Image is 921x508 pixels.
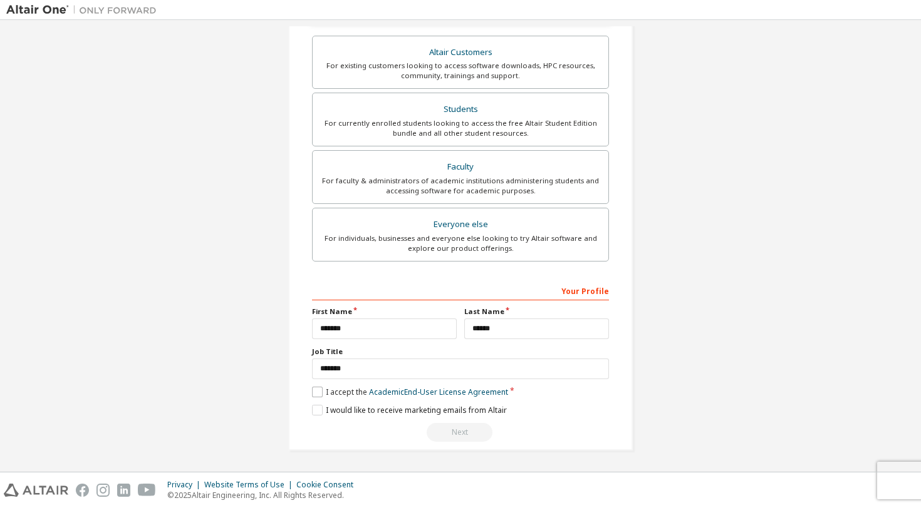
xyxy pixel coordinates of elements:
label: Job Title [312,347,609,357]
div: Everyone else [320,216,601,233]
div: Cookie Consent [296,480,361,490]
img: Altair One [6,4,163,16]
img: instagram.svg [96,484,110,497]
img: youtube.svg [138,484,156,497]
p: © 2025 Altair Engineering, Inc. All Rights Reserved. [167,490,361,500]
div: Faculty [320,158,601,176]
div: For existing customers looking to access software downloads, HPC resources, community, trainings ... [320,61,601,81]
img: facebook.svg [76,484,89,497]
label: Last Name [464,307,609,317]
div: Read and acccept EULA to continue [312,423,609,442]
a: Academic End-User License Agreement [369,387,508,397]
div: For individuals, businesses and everyone else looking to try Altair software and explore our prod... [320,233,601,253]
div: Website Terms of Use [204,480,296,490]
div: For faculty & administrators of academic institutions administering students and accessing softwa... [320,176,601,196]
div: Altair Customers [320,44,601,61]
label: I would like to receive marketing emails from Altair [312,405,507,415]
div: Privacy [167,480,204,490]
label: I accept the [312,387,508,397]
label: First Name [312,307,457,317]
img: altair_logo.svg [4,484,68,497]
img: linkedin.svg [117,484,130,497]
div: Students [320,101,601,118]
div: Your Profile [312,280,609,300]
div: For currently enrolled students looking to access the free Altair Student Edition bundle and all ... [320,118,601,138]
